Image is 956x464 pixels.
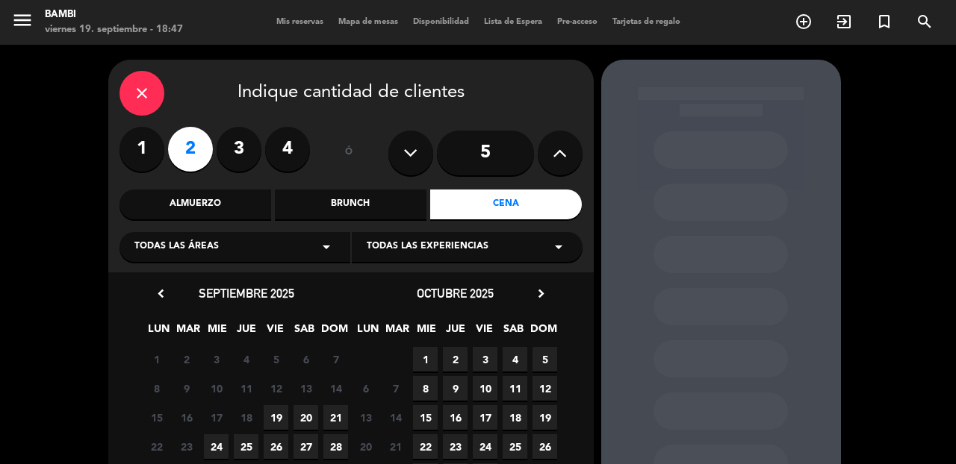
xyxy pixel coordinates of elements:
[234,405,258,430] span: 18
[533,376,557,401] span: 12
[443,347,468,371] span: 2
[204,434,229,459] span: 24
[443,434,468,459] span: 23
[413,405,438,430] span: 15
[11,9,34,31] i: menu
[533,434,557,459] span: 26
[119,127,164,172] label: 1
[605,18,688,26] span: Tarjetas de regalo
[144,376,169,401] span: 8
[294,376,318,401] span: 13
[275,189,426,219] div: Brunch
[473,347,497,371] span: 3
[204,405,229,430] span: 17
[174,405,199,430] span: 16
[353,434,378,459] span: 20
[133,84,151,102] i: close
[383,434,408,459] span: 21
[533,286,549,301] i: chevron_right
[323,405,348,430] span: 21
[146,320,171,345] span: LUN
[325,127,373,179] div: ó
[875,13,893,31] i: turned_in_not
[443,405,468,430] span: 16
[317,238,335,256] i: arrow_drop_down
[323,434,348,459] span: 28
[144,434,169,459] span: 22
[503,347,527,371] span: 4
[501,320,526,345] span: SAB
[353,376,378,401] span: 6
[294,434,318,459] span: 27
[916,13,934,31] i: search
[443,320,468,345] span: JUE
[144,405,169,430] span: 15
[383,405,408,430] span: 14
[153,286,169,301] i: chevron_left
[473,405,497,430] span: 17
[367,239,488,254] span: Todas las experiencias
[383,376,408,401] span: 7
[264,376,288,401] span: 12
[269,18,331,26] span: Mis reservas
[533,347,557,371] span: 5
[264,434,288,459] span: 26
[176,320,200,345] span: MAR
[530,320,555,345] span: DOM
[331,18,406,26] span: Mapa de mesas
[144,347,169,371] span: 1
[323,347,348,371] span: 7
[503,434,527,459] span: 25
[292,320,317,345] span: SAB
[204,376,229,401] span: 10
[413,434,438,459] span: 22
[234,320,258,345] span: JUE
[430,189,582,219] div: Cena
[264,405,288,430] span: 19
[11,9,34,37] button: menu
[294,347,318,371] span: 6
[174,434,199,459] span: 23
[472,320,497,345] span: VIE
[503,376,527,401] span: 11
[45,7,183,22] div: BAMBI
[795,13,813,31] i: add_circle_outline
[353,405,378,430] span: 13
[413,376,438,401] span: 8
[205,320,229,345] span: MIE
[477,18,550,26] span: Lista de Espera
[323,376,348,401] span: 14
[550,238,568,256] i: arrow_drop_down
[264,347,288,371] span: 5
[356,320,380,345] span: LUN
[443,376,468,401] span: 9
[473,376,497,401] span: 10
[234,347,258,371] span: 4
[263,320,288,345] span: VIE
[168,127,213,172] label: 2
[234,434,258,459] span: 25
[217,127,261,172] label: 3
[321,320,346,345] span: DOM
[417,286,494,301] span: octubre 2025
[385,320,409,345] span: MAR
[265,127,310,172] label: 4
[533,405,557,430] span: 19
[204,347,229,371] span: 3
[414,320,438,345] span: MIE
[550,18,605,26] span: Pre-acceso
[835,13,853,31] i: exit_to_app
[45,22,183,37] div: viernes 19. septiembre - 18:47
[134,239,219,254] span: Todas las áreas
[119,189,271,219] div: Almuerzo
[234,376,258,401] span: 11
[473,434,497,459] span: 24
[119,71,583,116] div: Indique cantidad de clientes
[174,347,199,371] span: 2
[503,405,527,430] span: 18
[406,18,477,26] span: Disponibilidad
[413,347,438,371] span: 1
[174,376,199,401] span: 9
[199,286,294,301] span: septiembre 2025
[294,405,318,430] span: 20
